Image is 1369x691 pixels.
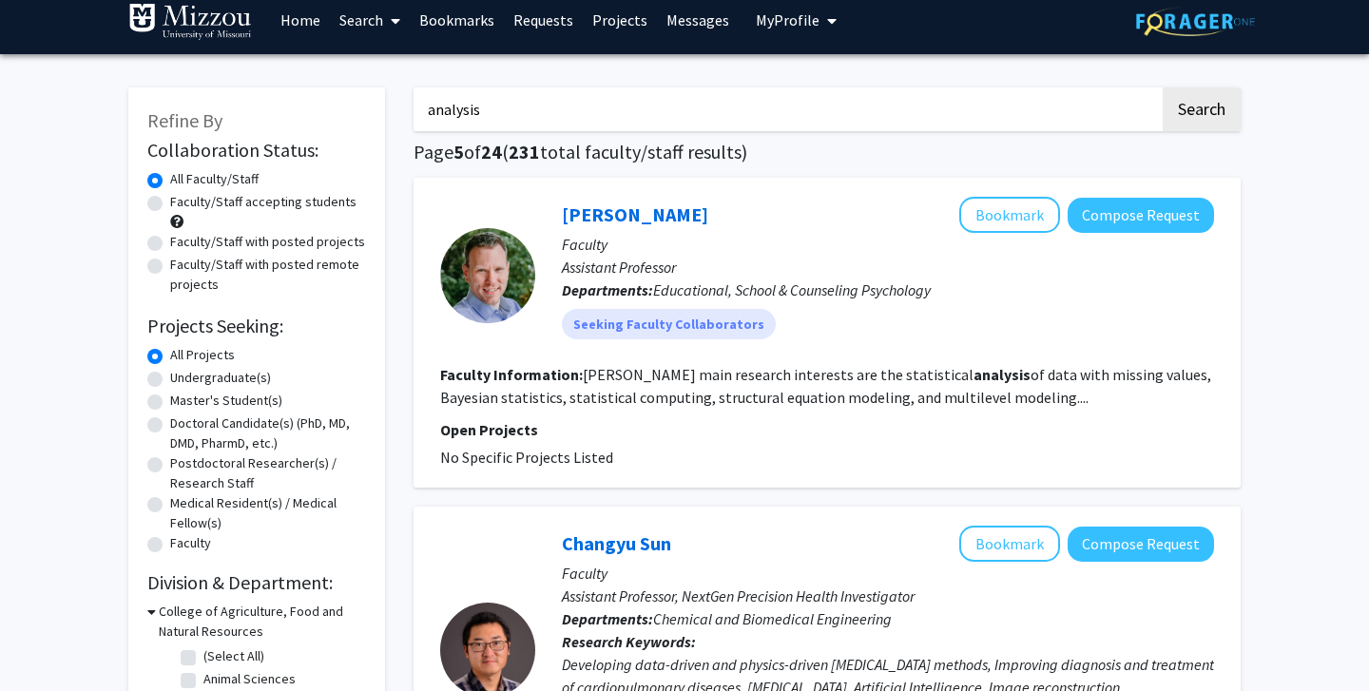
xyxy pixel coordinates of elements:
h2: Division & Department: [147,571,366,594]
span: Refine By [147,108,222,132]
p: Faculty [562,233,1214,256]
span: My Profile [756,10,819,29]
span: 24 [481,140,502,163]
a: Changyu Sun [562,531,671,555]
label: Undergraduate(s) [170,368,271,388]
label: Faculty/Staff with posted remote projects [170,255,366,295]
span: Educational, School & Counseling Psychology [653,280,931,299]
span: No Specific Projects Listed [440,448,613,467]
span: 231 [509,140,540,163]
button: Search [1163,87,1241,131]
p: Assistant Professor [562,256,1214,278]
label: Animal Sciences [203,669,296,689]
p: Open Projects [440,418,1214,441]
b: Departments: [562,280,653,299]
b: Faculty Information: [440,365,583,384]
fg-read-more: [PERSON_NAME] main research interests are the statistical of data with missing values, Bayesian s... [440,365,1211,407]
a: [PERSON_NAME] [562,202,708,226]
img: ForagerOne Logo [1136,7,1255,36]
span: Chemical and Biomedical Engineering [653,609,892,628]
span: 5 [453,140,464,163]
button: Add Changyu Sun to Bookmarks [959,526,1060,562]
h1: Page of ( total faculty/staff results) [414,141,1241,163]
label: All Faculty/Staff [170,169,259,189]
label: (Select All) [203,646,264,666]
p: Assistant Professor, NextGen Precision Health Investigator [562,585,1214,607]
mat-chip: Seeking Faculty Collaborators [562,309,776,339]
label: Faculty/Staff accepting students [170,192,357,212]
b: analysis [974,365,1031,384]
button: Compose Request to Changyu Sun [1068,527,1214,562]
iframe: Chat [14,605,81,677]
h3: College of Agriculture, Food and Natural Resources [159,602,366,642]
label: Postdoctoral Researcher(s) / Research Staff [170,453,366,493]
button: Add Brian Keller to Bookmarks [959,197,1060,233]
h2: Collaboration Status: [147,139,366,162]
h2: Projects Seeking: [147,315,366,337]
b: Research Keywords: [562,632,696,651]
b: Departments: [562,609,653,628]
p: Faculty [562,562,1214,585]
label: Master's Student(s) [170,391,282,411]
label: Faculty/Staff with posted projects [170,232,365,252]
label: Medical Resident(s) / Medical Fellow(s) [170,493,366,533]
label: Doctoral Candidate(s) (PhD, MD, DMD, PharmD, etc.) [170,413,366,453]
img: University of Missouri Logo [128,3,252,41]
button: Compose Request to Brian Keller [1068,198,1214,233]
label: Faculty [170,533,211,553]
input: Search Keywords [414,87,1160,131]
label: All Projects [170,345,235,365]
